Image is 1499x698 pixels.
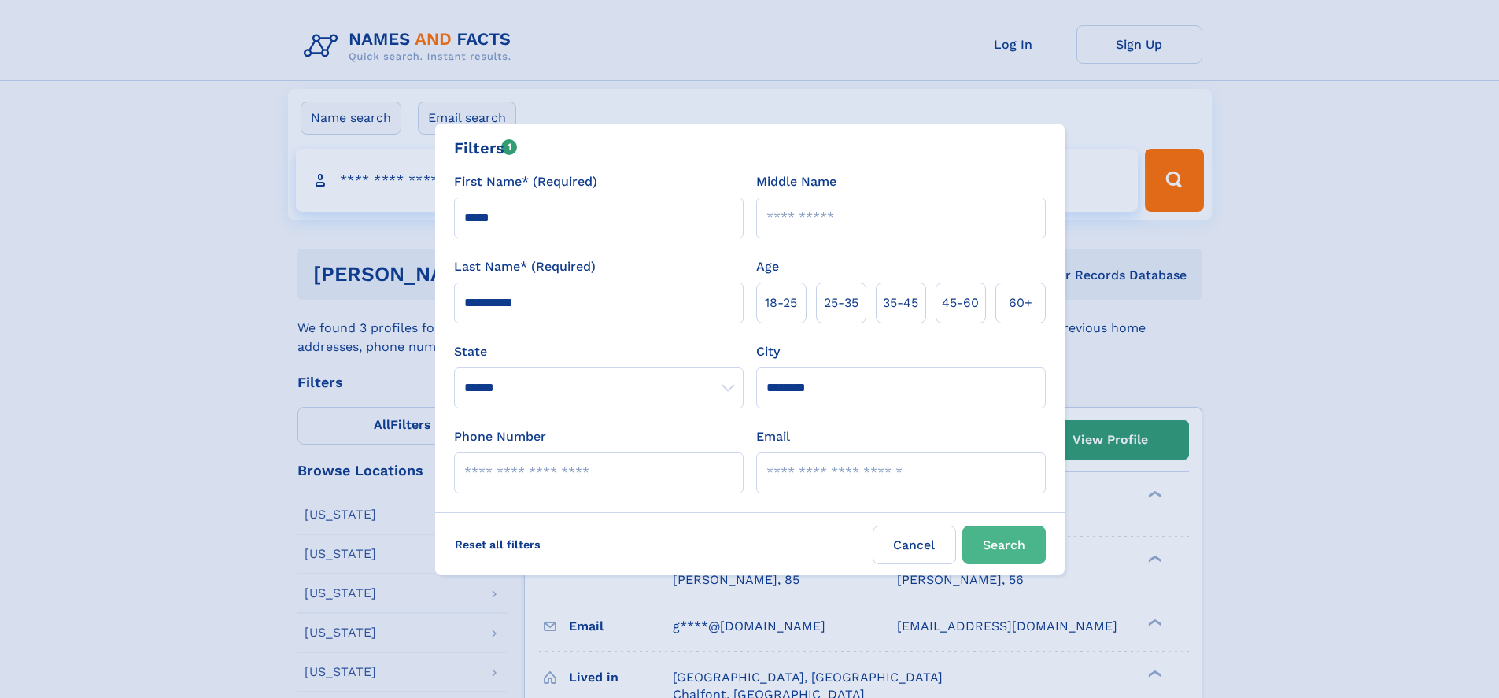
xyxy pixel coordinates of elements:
label: First Name* (Required) [454,172,597,191]
label: Cancel [873,526,956,564]
span: 25‑35 [824,294,858,312]
label: Phone Number [454,427,546,446]
span: 18‑25 [765,294,797,312]
span: 60+ [1009,294,1032,312]
label: Age [756,257,779,276]
label: Middle Name [756,172,836,191]
span: 45‑60 [942,294,979,312]
label: Email [756,427,790,446]
div: Filters [454,136,518,160]
label: Last Name* (Required) [454,257,596,276]
button: Search [962,526,1046,564]
label: State [454,342,744,361]
label: City [756,342,780,361]
label: Reset all filters [445,526,551,563]
span: 35‑45 [883,294,918,312]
